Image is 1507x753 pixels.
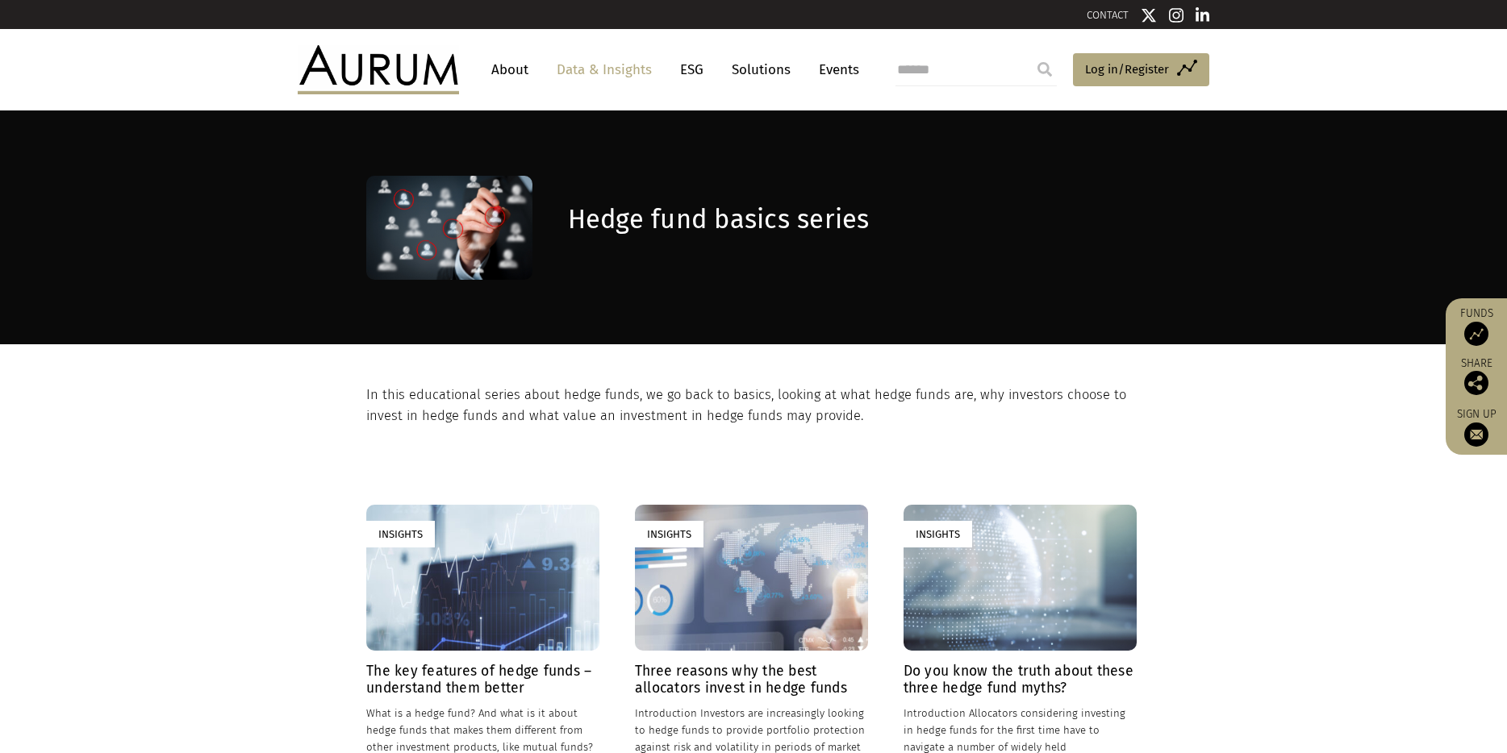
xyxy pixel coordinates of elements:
img: Aurum [298,45,459,94]
div: Insights [366,521,435,547]
img: Share this post [1464,371,1488,395]
img: Twitter icon [1141,7,1157,23]
img: Sign up to our newsletter [1464,422,1488,447]
img: Access Funds [1464,322,1488,346]
div: Insights [635,521,703,547]
img: Linkedin icon [1196,7,1210,23]
a: CONTACT [1087,9,1129,21]
div: Insights [904,521,972,547]
img: Instagram icon [1169,7,1183,23]
a: Funds [1454,306,1499,346]
input: Submit [1029,53,1061,85]
span: Log in/Register [1085,60,1169,79]
a: About [483,55,536,85]
a: ESG [672,55,712,85]
a: Data & Insights [549,55,660,85]
a: Log in/Register [1073,53,1209,87]
h4: Do you know the truth about these three hedge fund myths? [904,663,1137,697]
a: Sign up [1454,407,1499,447]
h4: The key features of hedge funds – understand them better [366,663,599,697]
a: Events [811,55,859,85]
p: In this educational series about hedge funds, we go back to basics, looking at what hedge funds a... [366,385,1137,427]
h4: Three reasons why the best allocators invest in hedge funds [635,663,868,697]
h1: Hedge fund basics series [568,204,1137,235]
div: Share [1454,358,1499,395]
a: Solutions [724,55,799,85]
